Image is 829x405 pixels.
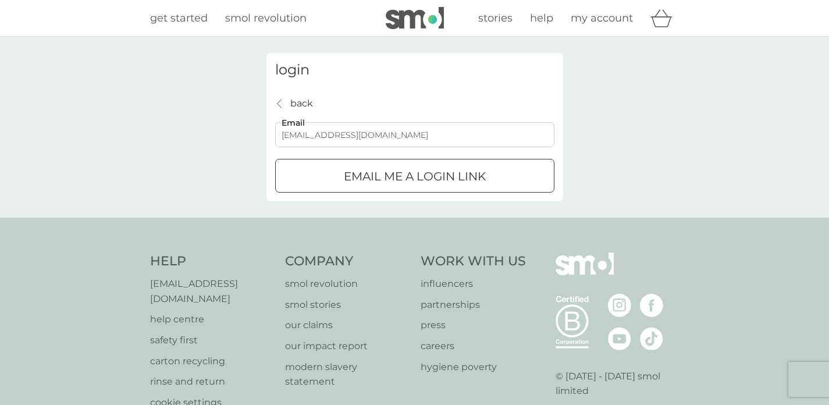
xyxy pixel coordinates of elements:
img: smol [386,7,444,29]
a: smol revolution [225,10,307,27]
a: our impact report [285,339,409,354]
a: influencers [421,276,526,292]
a: get started [150,10,208,27]
a: press [421,318,526,333]
h4: Help [150,253,274,271]
a: [EMAIL_ADDRESS][DOMAIN_NAME] [150,276,274,306]
a: help [530,10,553,27]
button: Email me a login link [275,159,554,193]
img: visit the smol Youtube page [608,327,631,350]
span: smol revolution [225,12,307,24]
a: smol revolution [285,276,409,292]
a: partnerships [421,297,526,312]
p: Email me a login link [344,167,486,186]
span: my account [571,12,633,24]
h4: Company [285,253,409,271]
img: visit the smol Tiktok page [640,327,663,350]
a: careers [421,339,526,354]
a: rinse and return [150,374,274,389]
h4: Work With Us [421,253,526,271]
a: safety first [150,333,274,348]
a: carton recycling [150,354,274,369]
span: get started [150,12,208,24]
p: back [290,96,313,111]
a: stories [478,10,513,27]
p: © [DATE] - [DATE] smol limited [556,369,679,399]
img: smol [556,253,614,292]
a: our claims [285,318,409,333]
a: modern slavery statement [285,360,409,389]
a: hygiene poverty [421,360,526,375]
a: help centre [150,312,274,327]
h3: login [275,62,554,79]
a: smol stories [285,297,409,312]
img: visit the smol Instagram page [608,294,631,317]
a: my account [571,10,633,27]
span: help [530,12,553,24]
div: basket [650,6,679,30]
span: stories [478,12,513,24]
img: visit the smol Facebook page [640,294,663,317]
